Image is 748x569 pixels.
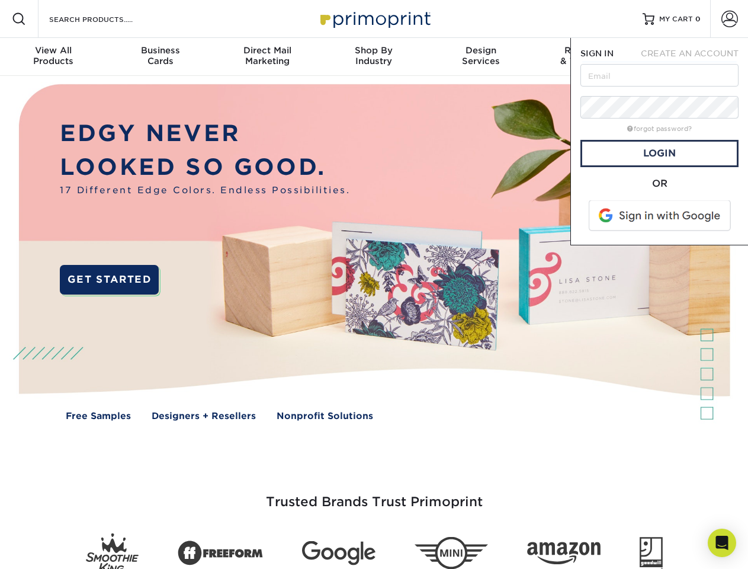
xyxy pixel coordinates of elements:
div: Marketing [214,45,320,66]
a: Login [580,140,739,167]
span: MY CART [659,14,693,24]
a: Designers + Resellers [152,410,256,423]
p: EDGY NEVER [60,117,350,151]
div: Cards [107,45,213,66]
a: Free Samples [66,410,131,423]
a: Nonprofit Solutions [277,410,373,423]
img: Google [302,541,375,565]
span: Resources [534,45,641,56]
iframe: Google Customer Reviews [3,533,101,565]
a: forgot password? [627,125,692,133]
a: Resources& Templates [534,38,641,76]
a: DesignServices [428,38,534,76]
img: Amazon [527,542,601,565]
div: Industry [320,45,427,66]
h3: Trusted Brands Trust Primoprint [28,466,721,524]
span: Direct Mail [214,45,320,56]
span: Shop By [320,45,427,56]
a: GET STARTED [60,265,159,295]
div: OR [580,177,739,191]
span: Business [107,45,213,56]
img: Primoprint [315,6,434,31]
div: Services [428,45,534,66]
p: LOOKED SO GOOD. [60,151,350,184]
a: Direct MailMarketing [214,38,320,76]
span: CREATE AN ACCOUNT [641,49,739,58]
input: SEARCH PRODUCTS..... [48,12,163,26]
a: Shop ByIndustry [320,38,427,76]
span: 17 Different Edge Colors. Endless Possibilities. [60,184,350,197]
div: Open Intercom Messenger [708,529,736,557]
span: Design [428,45,534,56]
input: Email [580,64,739,87]
a: BusinessCards [107,38,213,76]
div: & Templates [534,45,641,66]
span: SIGN IN [580,49,614,58]
span: 0 [695,15,701,23]
img: Goodwill [640,537,663,569]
